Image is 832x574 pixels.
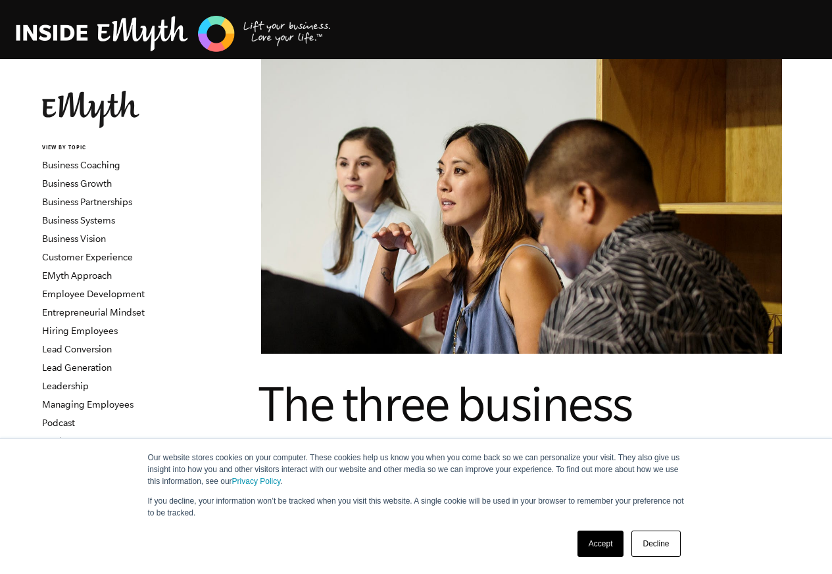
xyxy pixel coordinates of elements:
a: EMyth Approach [42,270,112,281]
a: Managing Employees [42,399,134,410]
p: If you decline, your information won’t be tracked when you visit this website. A single cookie wi... [148,495,685,519]
a: Lead Conversion [42,344,112,354]
a: Business Partnerships [42,197,132,207]
p: Our website stores cookies on your computer. These cookies help us know you when you come back so... [148,452,685,487]
a: Leadership [42,381,89,391]
a: Business Systems [42,215,115,226]
a: Entrepreneurial Mindset [42,307,145,318]
h6: VIEW BY TOPIC [42,144,201,153]
img: EMyth [42,91,139,128]
a: Product Strategy [42,436,112,446]
a: Customer Experience [42,252,133,262]
a: Lead Generation [42,362,112,373]
a: Employee Development [42,289,145,299]
a: Business Vision [42,233,106,244]
a: Hiring Employees [42,325,118,336]
a: Business Growth [42,178,112,189]
a: Podcast [42,418,75,428]
a: Privacy Policy [232,477,281,486]
a: Decline [631,531,680,557]
img: EMyth Business Coaching [16,14,331,54]
a: Business Coaching [42,160,120,170]
a: Accept [577,531,624,557]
